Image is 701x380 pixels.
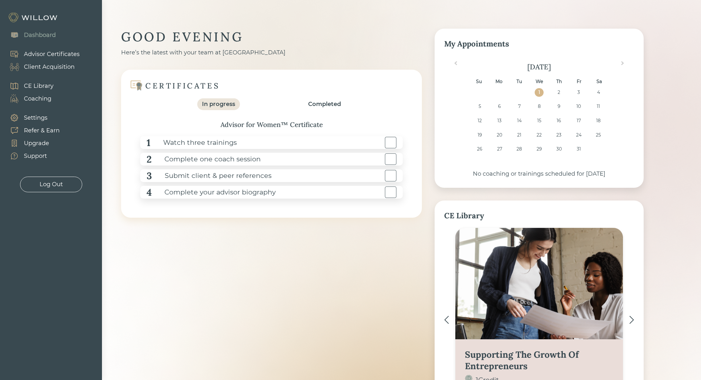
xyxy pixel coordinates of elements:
div: Advisor for Women™ Certificate [134,120,409,130]
img: < [444,316,449,324]
div: Choose Thursday, October 2nd, 2025 [555,88,563,97]
div: Refer & Earn [24,126,60,135]
div: Choose Saturday, October 25th, 2025 [594,131,603,139]
div: Submit client & peer references [152,169,271,183]
div: Choose Wednesday, October 1st, 2025 [535,88,543,97]
div: 2 [147,152,152,166]
div: Supporting The Growth Of Entrepreneurs [465,349,613,372]
div: Choose Thursday, October 23rd, 2025 [555,131,563,139]
div: Choose Thursday, October 9th, 2025 [555,102,563,111]
div: CERTIFICATES [145,81,220,91]
div: Advisor Certificates [24,50,80,59]
div: Choose Friday, October 10th, 2025 [575,102,583,111]
div: Watch three trainings [150,136,237,150]
div: CE Library [444,210,634,222]
img: Willow [8,12,59,23]
div: Choose Sunday, October 12th, 2025 [475,116,484,125]
div: Choose Saturday, October 11th, 2025 [594,102,603,111]
div: Settings [24,114,47,122]
a: Client Acquisition [3,60,80,73]
div: Su [475,77,483,86]
div: Choose Tuesday, October 14th, 2025 [515,116,524,125]
div: Choose Friday, October 3rd, 2025 [575,88,583,97]
div: Choose Wednesday, October 22nd, 2025 [535,131,543,139]
div: Fr [575,77,583,86]
div: Choose Sunday, October 19th, 2025 [475,131,484,139]
div: Dashboard [24,31,56,39]
div: Upgrade [24,139,49,148]
a: Advisor Certificates [3,48,80,60]
div: Choose Tuesday, October 7th, 2025 [515,102,524,111]
div: Choose Wednesday, October 15th, 2025 [535,116,543,125]
div: In progress [202,100,235,109]
div: My Appointments [444,38,634,50]
div: 3 [147,169,152,183]
div: Choose Friday, October 24th, 2025 [575,131,583,139]
img: > [629,316,634,324]
div: Log Out [40,180,63,189]
a: Upgrade [3,137,60,150]
div: Choose Friday, October 31st, 2025 [575,145,583,153]
a: Refer & Earn [3,124,60,137]
div: Client Acquisition [24,63,75,71]
div: Here’s the latest with your team at [GEOGRAPHIC_DATA] [121,48,422,57]
button: Previous Month [450,60,460,70]
div: 4 [147,185,152,200]
div: Choose Saturday, October 18th, 2025 [594,116,603,125]
div: CE Library [24,82,54,90]
div: Mo [495,77,503,86]
div: month 2025-10 [446,88,632,159]
div: Choose Thursday, October 30th, 2025 [555,145,563,153]
div: Choose Monday, October 20th, 2025 [495,131,504,139]
div: Choose Wednesday, October 29th, 2025 [535,145,543,153]
div: We [535,77,543,86]
div: Choose Saturday, October 4th, 2025 [594,88,603,97]
div: Choose Sunday, October 5th, 2025 [475,102,484,111]
div: Choose Monday, October 13th, 2025 [495,116,504,125]
div: GOOD EVENING [121,29,422,45]
div: 1 [147,136,150,150]
div: Th [555,77,563,86]
div: Choose Tuesday, October 28th, 2025 [515,145,524,153]
div: Sa [595,77,603,86]
div: Choose Tuesday, October 21st, 2025 [515,131,524,139]
div: Complete your advisor biography [152,185,276,200]
div: Choose Wednesday, October 8th, 2025 [535,102,543,111]
div: Tu [515,77,523,86]
div: [DATE] [444,62,634,72]
a: Coaching [3,92,54,105]
a: Settings [3,111,60,124]
div: Choose Monday, October 27th, 2025 [495,145,504,153]
div: Choose Friday, October 17th, 2025 [575,116,583,125]
div: Choose Sunday, October 26th, 2025 [475,145,484,153]
div: Complete one coach session [152,152,261,166]
div: Coaching [24,95,51,103]
button: Next Month [618,60,628,70]
div: No coaching or trainings scheduled for [DATE] [444,170,634,178]
div: Completed [308,100,341,109]
a: CE Library [3,80,54,92]
div: Choose Monday, October 6th, 2025 [495,102,504,111]
a: Dashboard [3,29,56,41]
div: Choose Thursday, October 16th, 2025 [555,116,563,125]
div: Support [24,152,47,160]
